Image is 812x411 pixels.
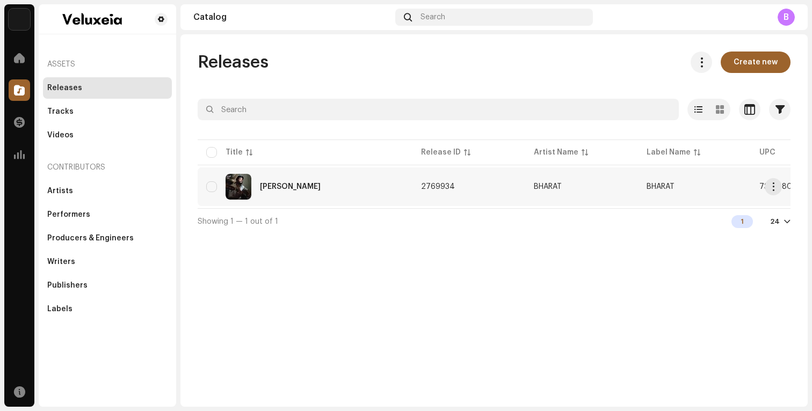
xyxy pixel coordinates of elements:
[198,99,679,120] input: Search
[47,258,75,266] div: Writers
[534,183,629,190] span: BHARAT
[198,52,269,73] span: Releases
[198,218,278,225] span: Showing 1 — 1 out of 1
[43,298,172,320] re-m-nav-item: Labels
[734,52,778,73] span: Create new
[47,305,73,313] div: Labels
[226,174,251,200] img: ad7431fc-3129-4e3a-a1c9-f455d38d240f
[43,251,172,273] re-m-nav-item: Writers
[43,204,172,225] re-m-nav-item: Performers
[647,147,691,158] div: Label Name
[43,77,172,99] re-m-nav-item: Releases
[421,147,461,158] div: Release ID
[43,124,172,146] re-m-nav-item: Videos
[43,275,172,296] re-m-nav-item: Publishers
[47,234,134,243] div: Producers & Engineers
[47,84,82,92] div: Releases
[47,187,73,195] div: Artists
[43,101,172,122] re-m-nav-item: Tracks
[43,52,172,77] re-a-nav-header: Assets
[47,13,137,26] img: 66b290b1-ce8f-45e5-8c16-0ee959377982
[47,281,88,290] div: Publishers
[778,9,795,26] div: B
[47,107,74,116] div: Tracks
[47,131,74,140] div: Videos
[43,155,172,180] re-a-nav-header: Contributors
[43,180,172,202] re-m-nav-item: Artists
[721,52,791,73] button: Create new
[534,183,562,190] div: BHARAT
[226,147,243,158] div: Title
[647,183,675,190] span: BHARAT
[193,13,391,21] div: Catalog
[731,215,753,228] div: 1
[770,217,780,226] div: 24
[534,147,578,158] div: Artist Name
[421,13,445,21] span: Search
[47,210,90,219] div: Performers
[421,183,455,190] span: 2769934
[9,9,30,30] img: 5e0b14aa-8188-46af-a2b3-2644d628e69a
[43,227,172,249] re-m-nav-item: Producers & Engineers
[260,183,321,190] div: Khali Hai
